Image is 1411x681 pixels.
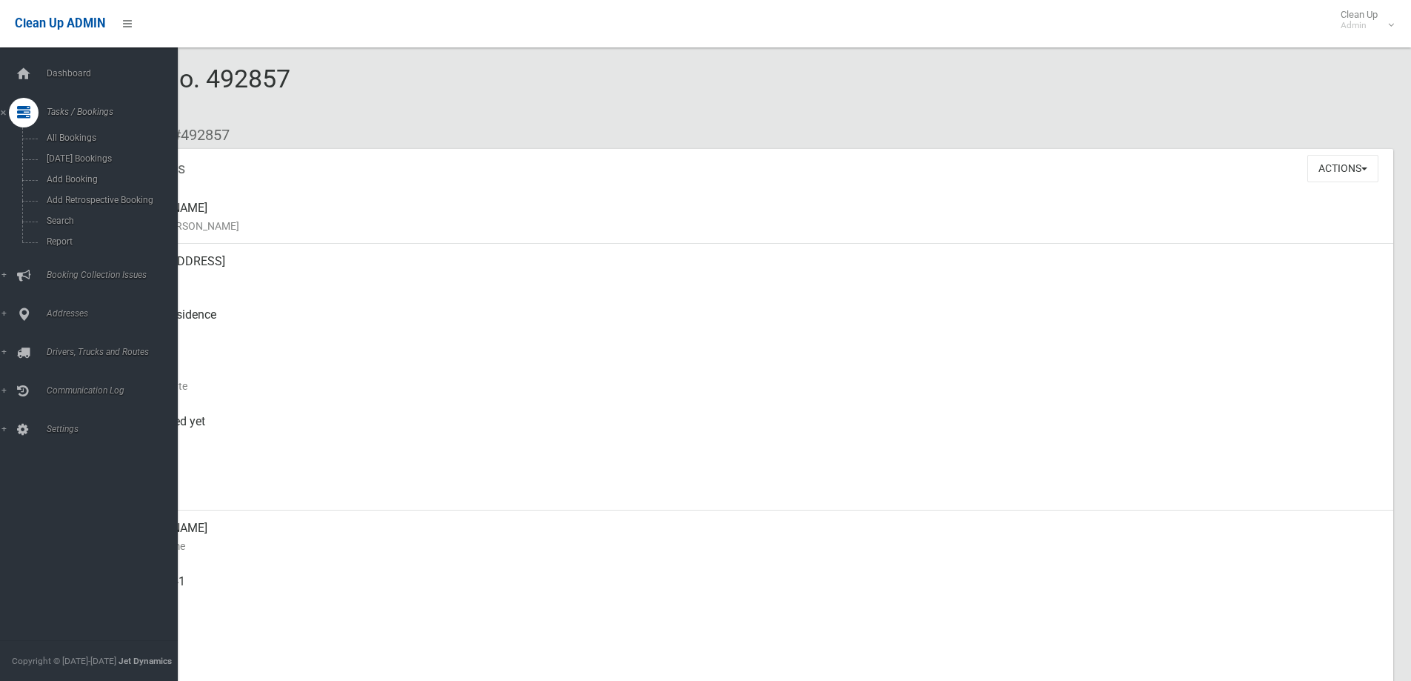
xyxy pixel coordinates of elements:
button: Actions [1307,155,1378,182]
small: Collection Date [119,377,1381,395]
span: Tasks / Bookings [42,107,189,117]
small: Landline [119,644,1381,662]
div: Not collected yet [119,404,1381,457]
div: [DATE] [119,351,1381,404]
span: Drivers, Trucks and Routes [42,347,189,357]
div: [PERSON_NAME] [119,511,1381,564]
div: Front of Residence [119,297,1381,351]
span: Copyright © [DATE]-[DATE] [12,656,116,666]
span: Communication Log [42,385,189,396]
small: Mobile [119,591,1381,608]
div: None given [119,617,1381,671]
div: [STREET_ADDRESS] [119,244,1381,297]
strong: Jet Dynamics [119,656,172,666]
span: Clean Up [1333,9,1392,31]
small: Name of [PERSON_NAME] [119,217,1381,235]
span: [DATE] Bookings [42,153,176,164]
span: Clean Up ADMIN [15,16,105,30]
span: Addresses [42,308,189,319]
span: Report [42,236,176,247]
span: Booking Collection Issues [42,270,189,280]
li: #492857 [161,122,230,149]
span: Settings [42,424,189,434]
div: [PERSON_NAME] [119,190,1381,244]
small: Admin [1341,20,1378,31]
div: 0420299741 [119,564,1381,617]
small: Address [119,270,1381,288]
div: [DATE] [119,457,1381,511]
small: Pickup Point [119,324,1381,342]
span: Search [42,216,176,226]
small: Collected At [119,431,1381,448]
small: Zone [119,484,1381,502]
span: Dashboard [42,68,189,79]
small: Contact Name [119,537,1381,555]
span: Booking No. 492857 [65,64,290,122]
span: Add Retrospective Booking [42,195,176,205]
span: All Bookings [42,133,176,143]
span: Add Booking [42,174,176,185]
